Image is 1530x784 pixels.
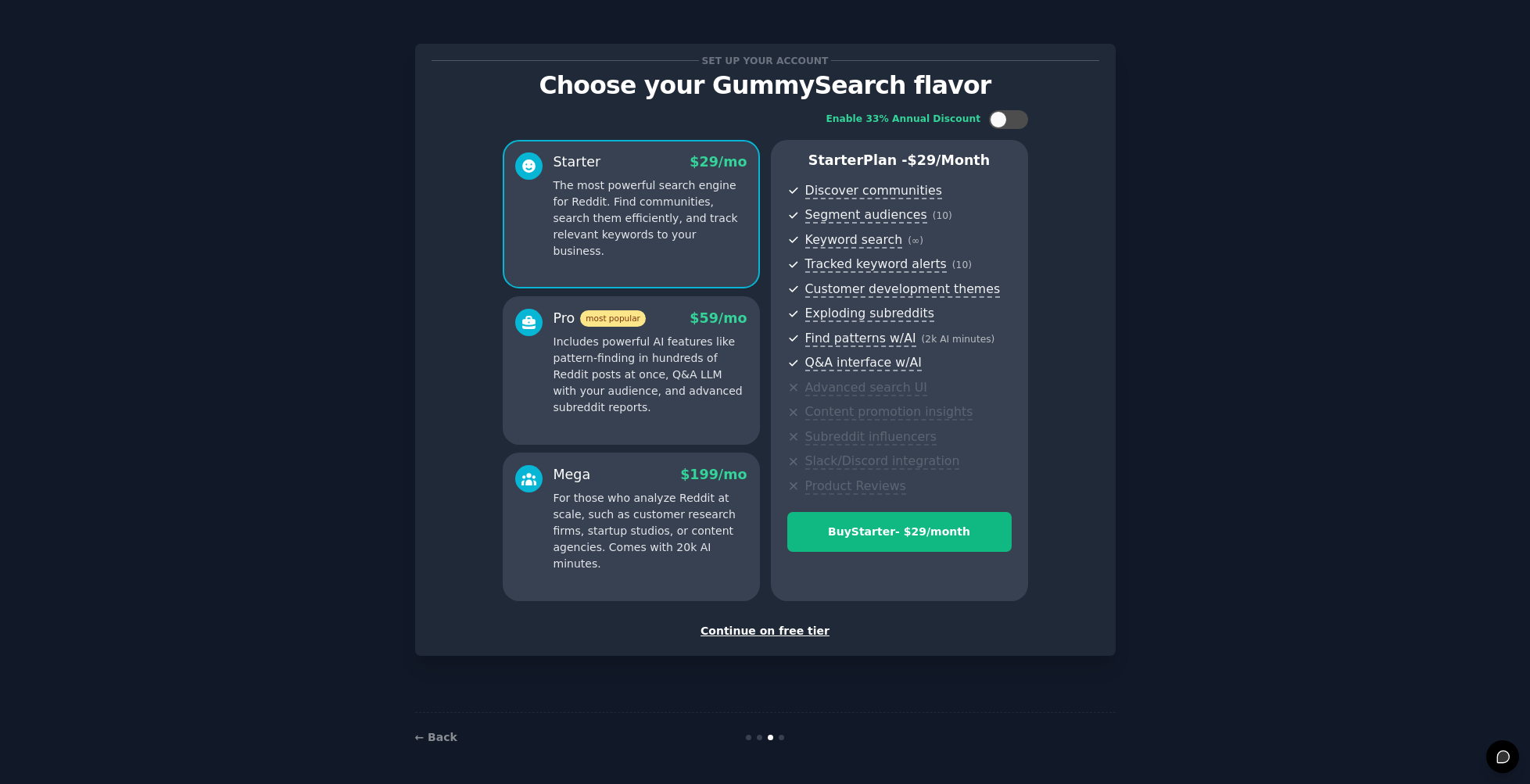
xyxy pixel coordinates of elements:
p: The most powerful search engine for Reddit. Find communities, search them efficiently, and track ... [554,177,747,260]
div: Enable 33% Annual Discount [826,113,981,127]
span: Exploding subreddits [805,306,934,322]
span: Keyword search [805,232,903,249]
span: Content promotion insights [805,404,973,421]
p: Starter Plan - [787,151,1012,170]
p: Includes powerful AI features like pattern-finding in hundreds of Reddit posts at once, Q&A LLM w... [554,334,747,416]
span: Discover communities [805,183,942,199]
span: ( ∞ ) [908,235,923,246]
span: ( 2k AI minutes ) [922,334,995,345]
span: Find patterns w/AI [805,331,916,347]
span: most popular [580,310,646,327]
span: $ 199 /mo [680,467,747,482]
span: Product Reviews [805,478,906,495]
div: Starter [554,152,601,172]
span: Set up your account [699,52,831,69]
span: Slack/Discord integration [805,453,960,470]
div: Pro [554,309,646,328]
span: Q&A interface w/AI [805,355,922,371]
span: Segment audiences [805,207,927,224]
a: ← Back [415,731,457,743]
div: Mega [554,465,591,485]
span: Subreddit influencers [805,429,937,446]
div: Buy Starter - $ 29 /month [788,524,1011,540]
span: ( 10 ) [933,210,952,221]
span: ( 10 ) [952,260,972,270]
p: For those who analyze Reddit at scale, such as customer research firms, startup studios, or conte... [554,490,747,572]
p: Choose your GummySearch flavor [432,72,1099,99]
span: $ 29 /mo [690,154,747,170]
span: Customer development themes [805,281,1001,298]
span: Advanced search UI [805,380,927,396]
div: Continue on free tier [432,623,1099,639]
span: $ 29 /month [908,152,991,168]
button: BuyStarter- $29/month [787,512,1012,552]
span: Tracked keyword alerts [805,256,947,273]
span: $ 59 /mo [690,310,747,326]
